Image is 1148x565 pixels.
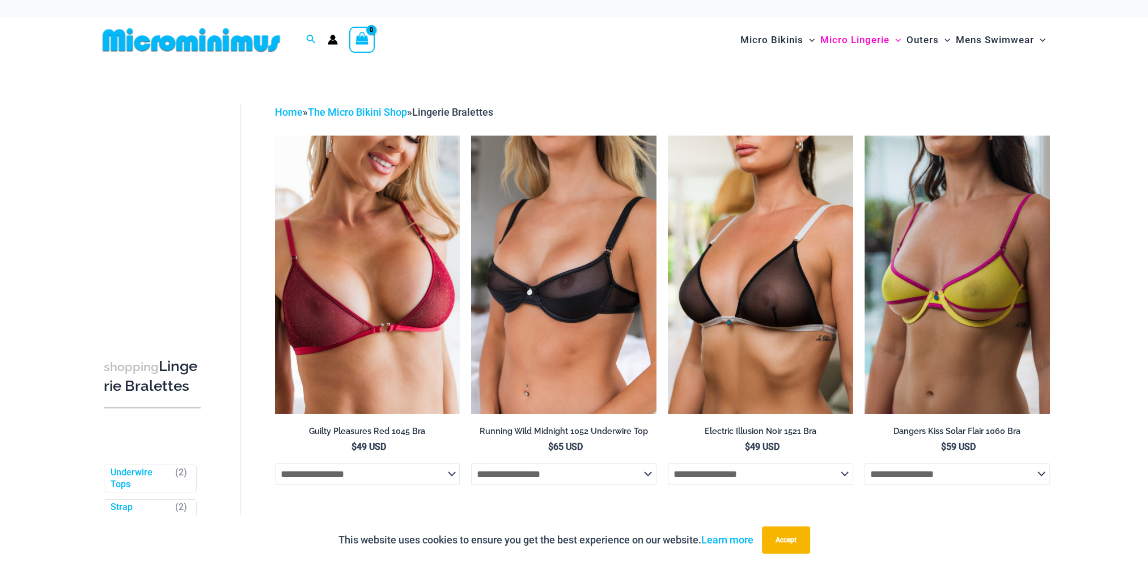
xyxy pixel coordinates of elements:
img: Running Wild Midnight 1052 Top 01 [471,136,656,414]
span: » » [275,106,493,118]
button: Accept [762,526,810,554]
img: Guilty Pleasures Red 1045 Bra 01 [275,136,460,414]
a: Dangers Kiss Solar Flair 1060 Bra [865,426,1050,441]
a: Electric Illusion Noir 1521 Bra 01Electric Illusion Noir 1521 Bra 682 Thong 07Electric Illusion N... [668,136,853,414]
a: Home [275,106,303,118]
a: Electric Illusion Noir 1521 Bra [668,426,853,441]
span: Menu Toggle [803,26,815,54]
p: This website uses cookies to ensure you get the best experience on our website. [338,532,753,549]
span: Menu Toggle [1034,26,1045,54]
span: Outers [906,26,939,54]
span: $ [351,441,357,452]
a: OutersMenu ToggleMenu Toggle [904,23,953,57]
span: 2 [179,501,184,512]
a: Learn more [701,534,753,546]
span: Menu Toggle [889,26,901,54]
span: Menu Toggle [939,26,950,54]
a: Underwire Tops [111,467,170,491]
a: Search icon link [306,33,316,47]
iframe: TrustedSite Certified [104,95,206,322]
a: View Shopping Cart, empty [349,27,375,53]
img: Electric Illusion Noir 1521 Bra 01 [668,136,853,414]
h2: Dangers Kiss Solar Flair 1060 Bra [865,426,1050,437]
span: shopping [104,360,159,374]
span: Micro Lingerie [820,26,889,54]
span: Lingerie Bralettes [412,106,493,118]
h2: Running Wild Midnight 1052 Underwire Top [471,426,656,437]
a: Micro BikinisMenu ToggleMenu Toggle [738,23,817,57]
h2: Guilty Pleasures Red 1045 Bra [275,426,460,437]
h3: Lingerie Bralettes [104,357,201,396]
h2: Electric Illusion Noir 1521 Bra [668,426,853,437]
a: Dangers Kiss Solar Flair 1060 Bra 01Dangers Kiss Solar Flair 1060 Bra 02Dangers Kiss Solar Flair ... [865,136,1050,414]
a: Strap Bralettes [111,501,170,525]
a: Micro LingerieMenu ToggleMenu Toggle [817,23,904,57]
a: Guilty Pleasures Red 1045 Bra [275,426,460,441]
span: ( ) [175,467,187,491]
bdi: 49 USD [351,441,386,452]
bdi: 49 USD [744,441,779,452]
nav: Site Navigation [736,21,1050,59]
span: $ [548,441,553,452]
span: 2 [179,467,184,478]
bdi: 65 USD [548,441,583,452]
a: Running Wild Midnight 1052 Top 01Running Wild Midnight 1052 Top 6052 Bottom 06Running Wild Midnig... [471,136,656,414]
a: The Micro Bikini Shop [308,106,407,118]
span: Mens Swimwear [956,26,1034,54]
a: Running Wild Midnight 1052 Underwire Top [471,426,656,441]
a: Account icon link [328,35,338,45]
span: Micro Bikinis [740,26,803,54]
bdi: 59 USD [941,441,976,452]
a: Mens SwimwearMenu ToggleMenu Toggle [953,23,1048,57]
span: $ [941,441,946,452]
img: MM SHOP LOGO FLAT [98,27,285,53]
span: $ [744,441,749,452]
a: Guilty Pleasures Red 1045 Bra 01Guilty Pleasures Red 1045 Bra 02Guilty Pleasures Red 1045 Bra 02 [275,136,460,414]
img: Dangers Kiss Solar Flair 1060 Bra 01 [865,136,1050,414]
span: ( ) [175,501,187,525]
